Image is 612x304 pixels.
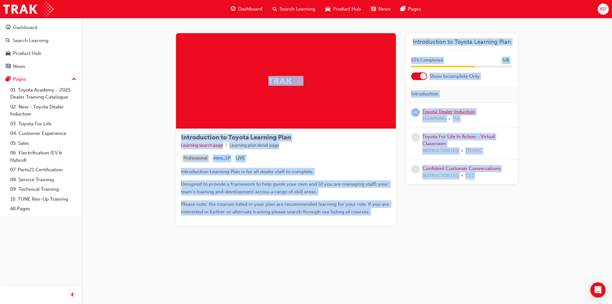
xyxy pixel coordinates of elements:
[500,56,511,65] div: 5 / 8
[411,38,513,46] a: Introduction to Toyota Learning Plan
[422,172,459,180] span: INSTRUCTOR LED
[273,5,277,13] span: search-icon
[8,165,79,175] a: 07. Parts21 Certification
[231,5,236,13] span: guage-icon
[8,138,79,148] a: 05. Sales
[411,57,443,64] span: 63 % Completed
[8,194,79,204] a: 10. TUNE Rev-Up Training
[6,77,11,82] span: pages-icon
[411,90,439,98] span: Introduction
[6,25,11,31] span: guage-icon
[181,181,390,195] span: Designed to provide a framework to help guide your own and (if you are managing staff) your team'...
[333,5,361,13] span: Product Hub
[430,73,480,80] span: Show Incomplete Only
[422,147,459,155] span: INSTRUCTOR LED
[396,3,426,16] a: pages-iconPages
[13,50,41,57] div: Product Hub
[181,143,223,148] a: Learning search page
[411,133,420,142] span: learningRecordVerb_NONE-icon
[3,73,79,85] button: Pages
[600,5,606,13] span: KD
[401,5,405,13] span: pages-icon
[320,3,366,16] a: car-iconProduct Hub
[465,147,482,155] span: TFLIAVC
[8,119,79,129] a: 03. Toyota For Life
[181,201,390,215] span: Please note: the courses listed in your plan are recommended learning for your role. If you are i...
[3,48,79,59] a: Product Hub
[6,64,11,70] span: news-icon
[3,61,79,72] a: News
[8,184,79,194] a: 09. Technical Training
[411,108,420,117] span: learningRecordVerb_ATTEMPT-icon
[13,63,25,70] div: News
[72,75,76,84] span: up-icon
[6,51,11,56] span: car-icon
[8,102,79,119] a: 02. New - Toyota Dealer Induction
[268,76,303,86] img: Trak
[408,5,421,13] span: Pages
[13,24,37,31] div: Dashboard
[8,175,79,185] a: 08. Service Training
[3,35,79,47] a: Search Learning
[234,154,247,163] div: LIVE
[8,204,79,214] a: All Pages
[366,3,396,16] a: news-iconNews
[422,134,495,147] a: Toyota For Life In Action - Virtual Classroom
[181,154,210,163] div: Professional
[598,4,609,15] button: KD
[3,20,79,73] button: DashboardSearch LearningProduct HubNews
[181,169,314,174] span: Introduction Learning Plan is for all dealer staff to complete.
[70,291,75,299] span: prev-icon
[378,5,390,13] span: News
[280,5,315,13] span: Search Learning
[3,2,54,16] img: Trak
[465,172,475,180] span: CCC
[422,115,446,122] span: ELEARNING
[238,5,262,13] span: Dashboard
[325,5,330,13] span: car-icon
[590,282,606,298] div: Open Intercom Messenger
[181,134,291,141] span: Introduction to Toyota Learning Plan
[13,37,48,44] div: Search Learning
[211,154,232,163] div: Intro_LP
[8,129,79,138] a: 04. Customer Experience
[6,38,10,44] span: search-icon
[226,3,267,16] a: guage-iconDashboard
[3,22,79,33] a: Dashboard
[371,5,376,13] span: news-icon
[422,166,501,171] a: Confident Customer Conversations
[13,76,26,83] div: Pages
[267,3,320,16] a: search-iconSearch Learning
[229,142,279,149] li: Learning plan detail page
[422,109,475,115] a: Toyota Dealer Induction
[8,85,79,102] a: 01. Toyota Academy - 2025 Dealer Training Catalogue
[411,165,420,174] span: learningRecordVerb_NONE-icon
[453,115,460,122] span: TDI
[8,148,79,165] a: 06. Electrification (EV & Hybrid)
